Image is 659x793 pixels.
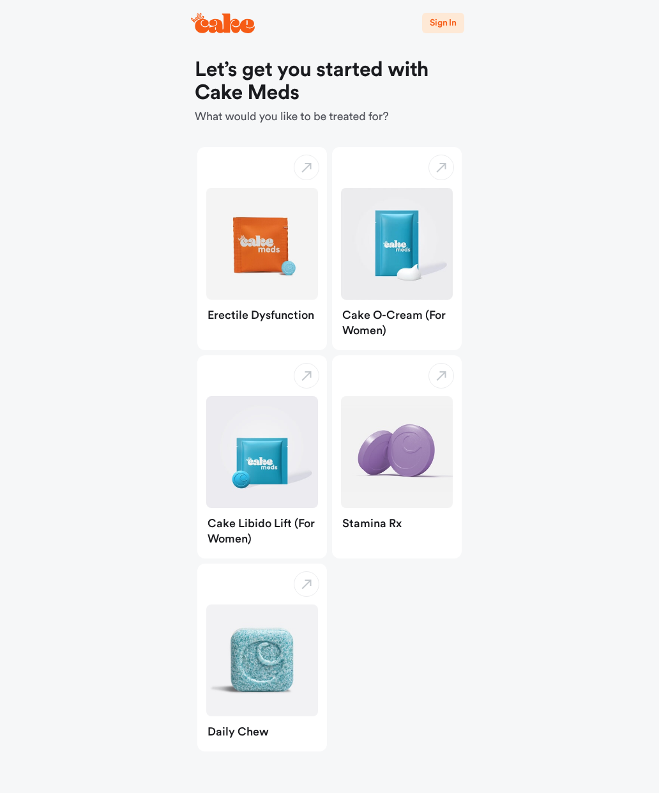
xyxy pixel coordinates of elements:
[197,716,327,751] div: Daily Chew
[341,396,453,508] img: Stamina Rx
[332,355,462,558] button: Stamina RxStamina Rx
[197,564,327,751] button: Daily ChewDaily Chew
[206,396,318,508] img: Cake Libido Lift (for Women)
[195,59,464,125] div: What would you like to be treated for?
[430,19,457,27] span: Sign In
[341,188,453,300] img: Cake O-Cream (for Women)
[332,147,462,350] button: Cake O-Cream (for Women)Cake O-Cream (for Women)
[197,147,327,350] button: Erectile DysfunctionErectile Dysfunction
[332,508,462,543] div: Stamina Rx
[206,604,318,716] img: Daily Chew
[206,188,318,300] img: Erectile Dysfunction
[197,355,327,558] button: Cake Libido Lift (for Women)Cake Libido Lift (for Women)
[197,300,327,335] div: Erectile Dysfunction
[332,300,462,350] div: Cake O-Cream (for Women)
[197,508,327,558] div: Cake Libido Lift (for Women)
[422,13,464,33] button: Sign In
[195,59,464,105] h1: Let’s get you started with Cake Meds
